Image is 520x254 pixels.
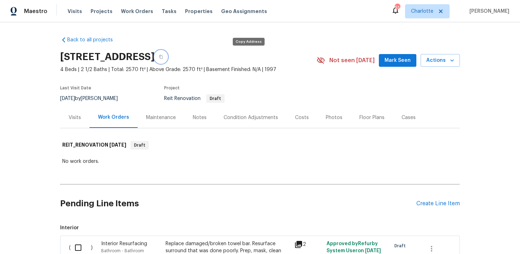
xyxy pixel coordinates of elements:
[60,36,128,43] a: Back to all projects
[221,8,267,15] span: Geo Assignments
[60,53,155,60] h2: [STREET_ADDRESS]
[327,241,381,253] span: Approved by Refurby System User on
[60,134,460,156] div: REIT_RENOVATION [DATE]Draft
[60,187,416,220] h2: Pending Line Items
[98,114,129,121] div: Work Orders
[401,114,416,121] div: Cases
[60,86,91,90] span: Last Visit Date
[60,96,75,101] span: [DATE]
[359,114,385,121] div: Floor Plans
[224,114,278,121] div: Condition Adjustments
[193,114,207,121] div: Notes
[101,249,144,253] span: Bathroom - Bathroom
[146,114,176,121] div: Maintenance
[24,8,47,15] span: Maestro
[60,224,460,231] span: Interior
[121,8,153,15] span: Work Orders
[164,96,225,101] span: Reit Renovation
[426,56,454,65] span: Actions
[185,8,213,15] span: Properties
[207,96,224,101] span: Draft
[329,57,375,64] span: Not seen [DATE]
[131,142,148,149] span: Draft
[326,114,342,121] div: Photos
[394,242,409,249] span: Draft
[411,8,433,15] span: Charlotte
[91,8,112,15] span: Projects
[162,9,177,14] span: Tasks
[164,86,180,90] span: Project
[416,200,460,207] div: Create Line Item
[62,158,458,165] div: No work orders.
[295,114,309,121] div: Costs
[385,56,411,65] span: Mark Seen
[421,54,460,67] button: Actions
[379,54,416,67] button: Mark Seen
[69,114,81,121] div: Visits
[467,8,509,15] span: [PERSON_NAME]
[365,248,381,253] span: [DATE]
[101,241,147,246] span: Interior Resurfacing
[62,141,126,149] h6: REIT_RENOVATION
[60,94,126,103] div: by [PERSON_NAME]
[60,66,317,73] span: 4 Beds | 2 1/2 Baths | Total: 2570 ft² | Above Grade: 2570 ft² | Basement Finished: N/A | 1997
[109,142,126,147] span: [DATE]
[294,240,322,249] div: 2
[395,4,400,11] div: 51
[68,8,82,15] span: Visits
